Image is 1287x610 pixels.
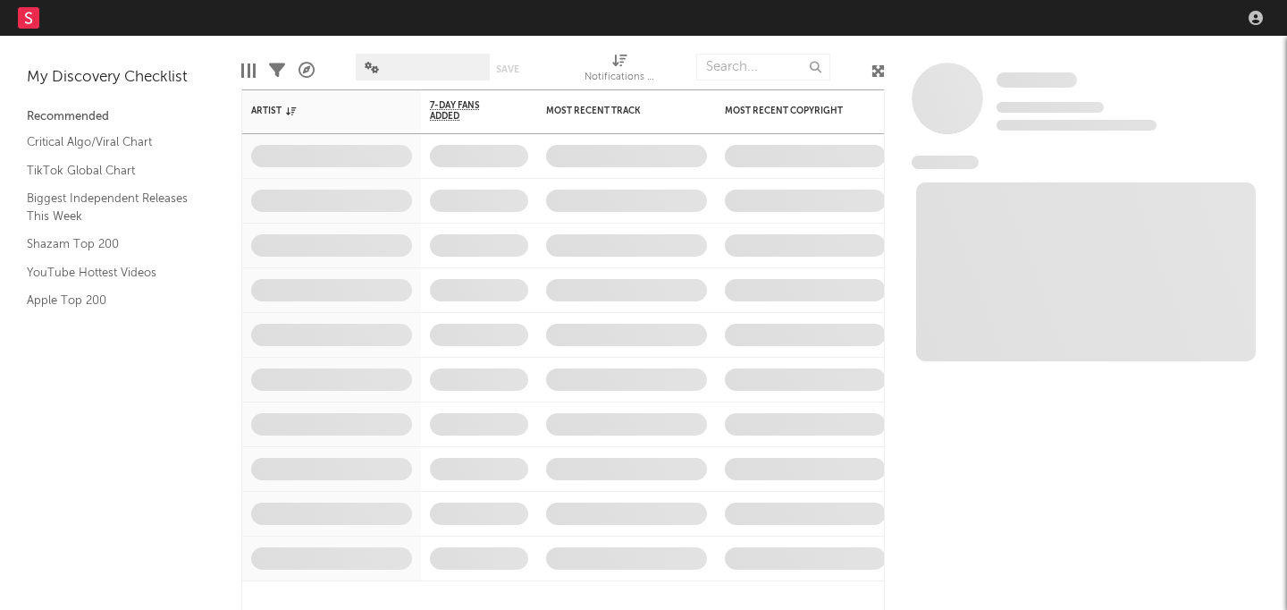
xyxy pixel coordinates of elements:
span: 0 fans last week [997,120,1157,131]
div: Recommended [27,106,214,128]
button: Save [496,64,519,74]
span: Some Artist [997,72,1077,88]
span: Tracking Since: [DATE] [997,102,1104,113]
div: Artist [251,106,385,116]
span: News Feed [912,156,979,169]
input: Search... [696,54,830,80]
div: Edit Columns [241,45,256,97]
span: 7-Day Fans Added [430,100,501,122]
div: Notifications (Artist) [585,45,656,97]
a: TikTok Global Chart [27,161,197,181]
a: Apple Top 200 [27,291,197,310]
a: Critical Algo/Viral Chart [27,132,197,152]
div: A&R Pipeline [299,45,315,97]
div: Filters [269,45,285,97]
a: Biggest Independent Releases This Week [27,189,197,225]
a: Some Artist [997,72,1077,89]
div: Most Recent Track [546,106,680,116]
a: Shazam Top 200 [27,234,197,254]
div: Most Recent Copyright [725,106,859,116]
div: Notifications (Artist) [585,67,656,89]
a: YouTube Hottest Videos [27,263,197,283]
div: My Discovery Checklist [27,67,214,89]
